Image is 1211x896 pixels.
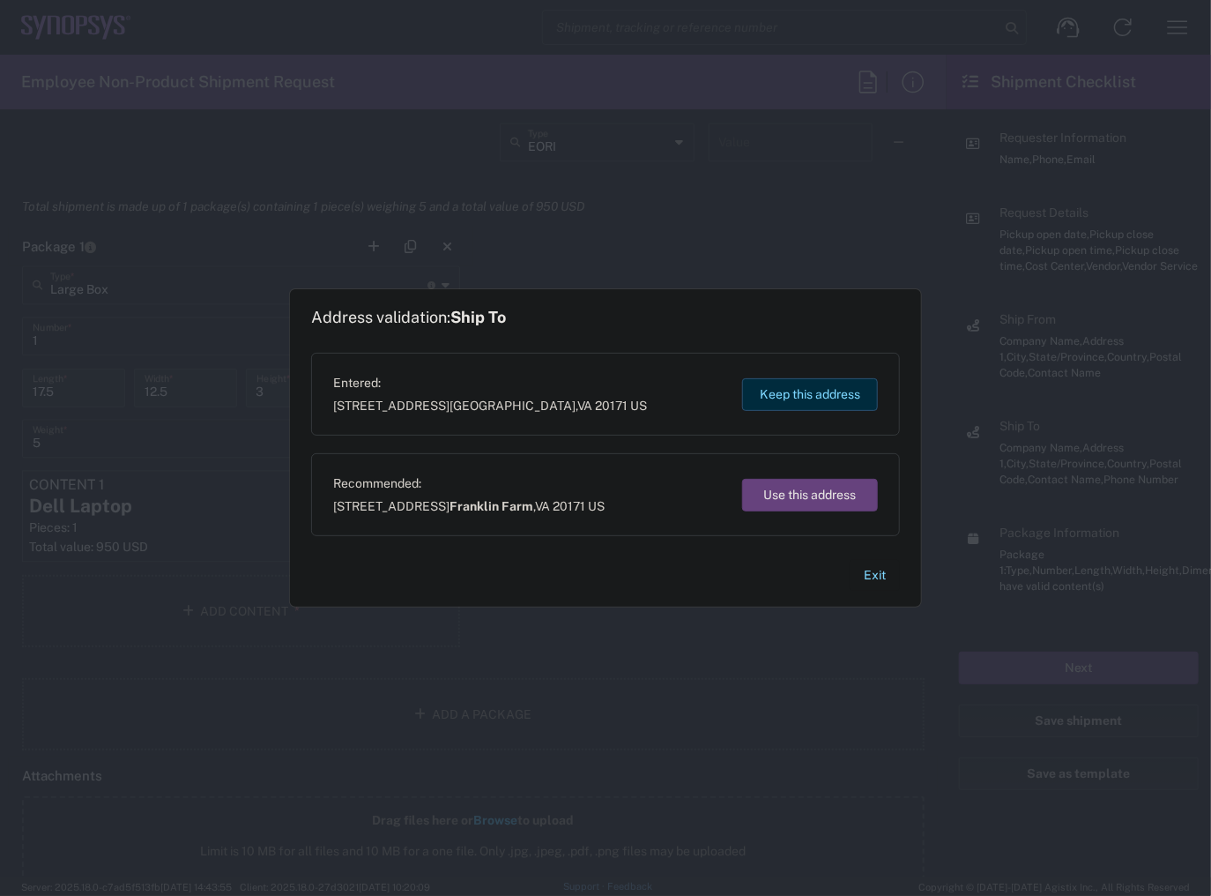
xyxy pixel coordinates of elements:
[553,499,585,513] span: 20171
[333,375,647,391] span: Entered:
[595,399,628,413] span: 20171
[333,498,605,514] span: [STREET_ADDRESS] ,
[311,308,506,327] h1: Address validation:
[630,399,647,413] span: US
[535,499,550,513] span: VA
[333,398,647,414] span: [STREET_ADDRESS] ,
[449,399,576,413] span: [GEOGRAPHIC_DATA]
[742,378,878,411] button: Keep this address
[333,475,605,491] span: Recommended:
[449,499,533,513] span: Franklin Farm
[577,399,592,413] span: VA
[850,560,900,591] button: Exit
[742,479,878,511] button: Use this address
[450,308,506,326] span: Ship To
[588,499,605,513] span: US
